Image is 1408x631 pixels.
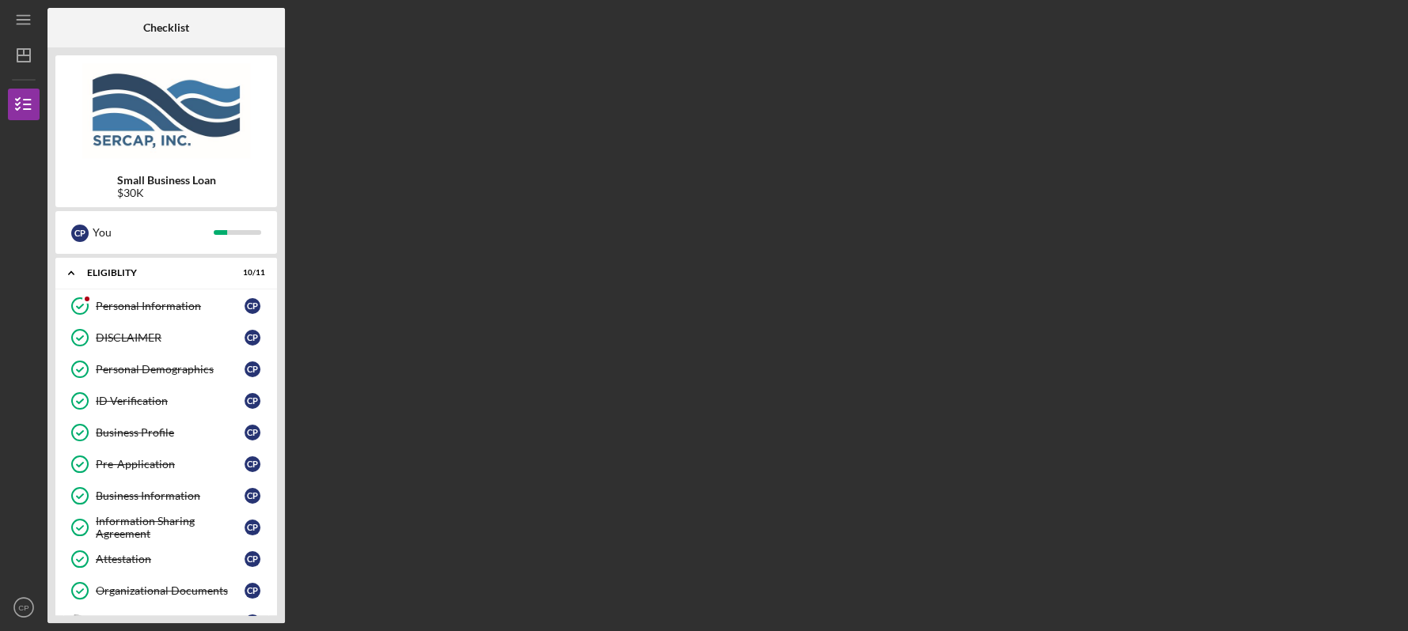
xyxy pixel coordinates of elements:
[96,395,245,407] div: ID Verification
[245,614,260,630] div: C P
[245,330,260,346] div: C P
[245,393,260,409] div: C P
[245,520,260,535] div: C P
[96,331,245,344] div: DISCLAIMER
[96,584,245,597] div: Organizational Documents
[71,225,89,242] div: C P
[96,426,245,439] div: Business Profile
[63,512,269,543] a: Information Sharing AgreementCP
[87,268,226,278] div: Eligiblity
[245,456,260,472] div: C P
[245,298,260,314] div: C P
[63,543,269,575] a: AttestationCP
[93,219,214,246] div: You
[63,353,269,385] a: Personal DemographicsCP
[237,268,265,278] div: 10 / 11
[245,425,260,440] div: C P
[63,480,269,512] a: Business InformationCP
[245,551,260,567] div: C P
[18,603,28,612] text: CP
[55,63,277,158] img: Product logo
[63,290,269,322] a: Personal InformationCP
[63,385,269,417] a: ID VerificationCP
[8,591,40,623] button: CP
[63,448,269,480] a: Pre-ApplicationCP
[245,361,260,377] div: C P
[245,583,260,599] div: C P
[63,575,269,606] a: Organizational DocumentsCP
[143,21,189,34] b: Checklist
[117,187,216,199] div: $30K
[96,300,245,312] div: Personal Information
[63,417,269,448] a: Business ProfileCP
[96,458,245,470] div: Pre-Application
[63,322,269,353] a: DISCLAIMERCP
[245,488,260,504] div: C P
[96,489,245,502] div: Business Information
[96,363,245,376] div: Personal Demographics
[96,515,245,540] div: Information Sharing Agreement
[96,553,245,565] div: Attestation
[117,174,216,187] b: Small Business Loan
